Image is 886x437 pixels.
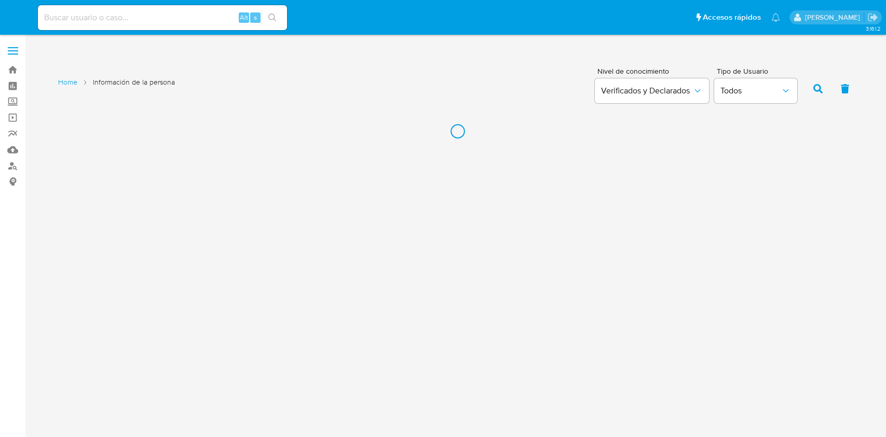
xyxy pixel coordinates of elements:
span: Verificados y Declarados [601,86,692,96]
span: s [254,12,257,22]
input: Buscar usuario o caso... [38,11,287,24]
a: Salir [867,12,878,23]
span: Nivel de conocimiento [597,67,708,75]
span: Alt [240,12,248,22]
p: patricia.mayol@mercadolibre.com [805,12,864,22]
button: Verificados y Declarados [595,78,709,103]
button: search-icon [262,10,283,25]
a: Home [58,77,77,87]
span: Todos [720,86,781,96]
span: Información de la persona [93,77,175,87]
a: Notificaciones [771,13,780,22]
nav: List of pages [58,73,175,102]
span: Accesos rápidos [703,12,761,23]
button: Todos [714,78,797,103]
span: Tipo de Usuario [717,67,800,75]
